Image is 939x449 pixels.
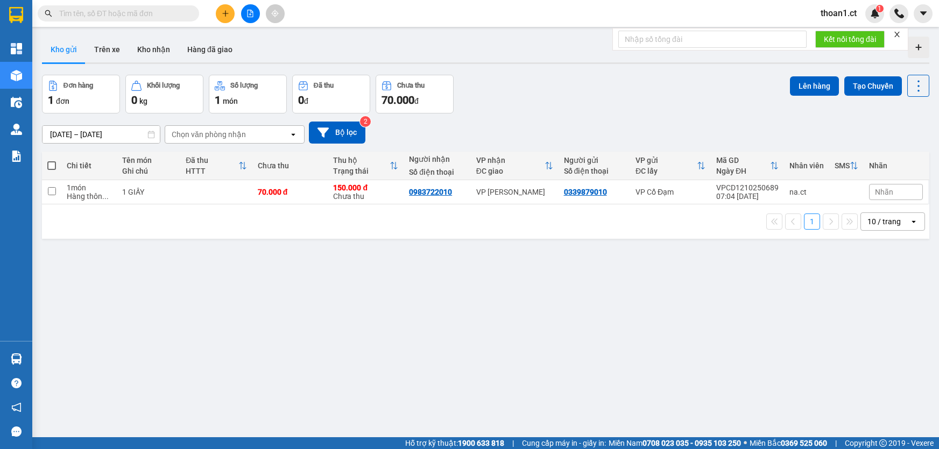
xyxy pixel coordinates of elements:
img: logo-vxr [9,7,23,23]
div: ĐC giao [476,167,545,175]
img: warehouse-icon [11,124,22,135]
img: dashboard-icon [11,43,22,54]
span: Miền Nam [609,437,741,449]
div: 150.000 đ [333,183,398,192]
div: VP Cổ Đạm [636,188,705,196]
div: 1 GIẤY [122,188,175,196]
span: | [512,437,514,449]
div: 0983722010 [409,188,452,196]
div: VP gửi [636,156,697,165]
div: 0339879010 [564,188,607,196]
sup: 1 [876,5,884,12]
strong: 0708 023 035 - 0935 103 250 [643,439,741,447]
input: Select a date range. [43,126,160,143]
button: Trên xe [86,37,129,62]
button: Tạo Chuyến [844,76,902,96]
strong: 1900 633 818 [458,439,504,447]
button: Chưa thu70.000đ [376,75,454,113]
span: Miền Bắc [750,437,827,449]
div: Số lượng [230,82,258,89]
span: Hỗ trợ kỹ thuật: [405,437,504,449]
button: aim [266,4,285,23]
div: Chưa thu [397,82,425,89]
div: Đã thu [186,156,238,165]
button: 1 [804,213,820,230]
span: đơn [56,97,69,105]
span: 1 [878,5,881,12]
div: Chưa thu [258,161,323,170]
span: aim [271,10,279,17]
svg: open [289,130,298,139]
div: Số điện thoại [409,168,465,176]
svg: open [909,217,918,226]
div: VPCD1210250689 [716,183,779,192]
span: món [223,97,238,105]
span: | [835,437,837,449]
div: Khối lượng [147,82,180,89]
button: Khối lượng0kg [125,75,203,113]
div: Chi tiết [67,161,111,170]
span: 0 [131,94,137,106]
button: plus [216,4,235,23]
button: Đơn hàng1đơn [42,75,120,113]
div: Thu hộ [333,156,390,165]
button: caret-down [914,4,933,23]
button: Kết nối tổng đài [815,31,885,48]
button: Kho nhận [129,37,179,62]
button: Đã thu0đ [292,75,370,113]
div: Chưa thu [333,183,398,201]
div: 10 / trang [867,216,901,227]
span: 1 [215,94,221,106]
div: ĐC lấy [636,167,697,175]
span: Nhãn [875,188,893,196]
span: ... [102,192,109,201]
img: warehouse-icon [11,353,22,365]
div: Ghi chú [122,167,175,175]
div: Ngày ĐH [716,167,770,175]
span: 70.000 [382,94,414,106]
img: solution-icon [11,151,22,162]
input: Nhập số tổng đài [618,31,807,48]
span: đ [304,97,308,105]
div: 1 món [67,183,111,192]
img: phone-icon [894,9,904,18]
img: icon-new-feature [870,9,880,18]
div: Hàng thông thường [67,192,111,201]
div: HTTT [186,167,238,175]
span: ⚪️ [744,441,747,445]
div: Trạng thái [333,167,390,175]
div: Đã thu [314,82,334,89]
input: Tìm tên, số ĐT hoặc mã đơn [59,8,186,19]
th: Toggle SortBy [711,152,784,180]
span: 1 [48,94,54,106]
th: Toggle SortBy [471,152,559,180]
span: file-add [246,10,254,17]
span: caret-down [919,9,928,18]
div: Nhãn [869,161,923,170]
div: Tạo kho hàng mới [908,37,929,58]
button: file-add [241,4,260,23]
div: VP nhận [476,156,545,165]
div: Chọn văn phòng nhận [172,129,246,140]
span: plus [222,10,229,17]
img: warehouse-icon [11,70,22,81]
div: Tên món [122,156,175,165]
span: Cung cấp máy in - giấy in: [522,437,606,449]
th: Toggle SortBy [630,152,711,180]
span: search [45,10,52,17]
button: Bộ lọc [309,122,365,144]
div: VP [PERSON_NAME] [476,188,553,196]
span: question-circle [11,378,22,388]
div: SMS [835,161,850,170]
button: Kho gửi [42,37,86,62]
span: Kết nối tổng đài [824,33,876,45]
th: Toggle SortBy [829,152,864,180]
img: warehouse-icon [11,97,22,108]
th: Toggle SortBy [180,152,252,180]
div: Số điện thoại [564,167,625,175]
span: close [893,31,901,38]
div: Mã GD [716,156,770,165]
span: message [11,426,22,437]
sup: 2 [360,116,371,127]
div: Người gửi [564,156,625,165]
